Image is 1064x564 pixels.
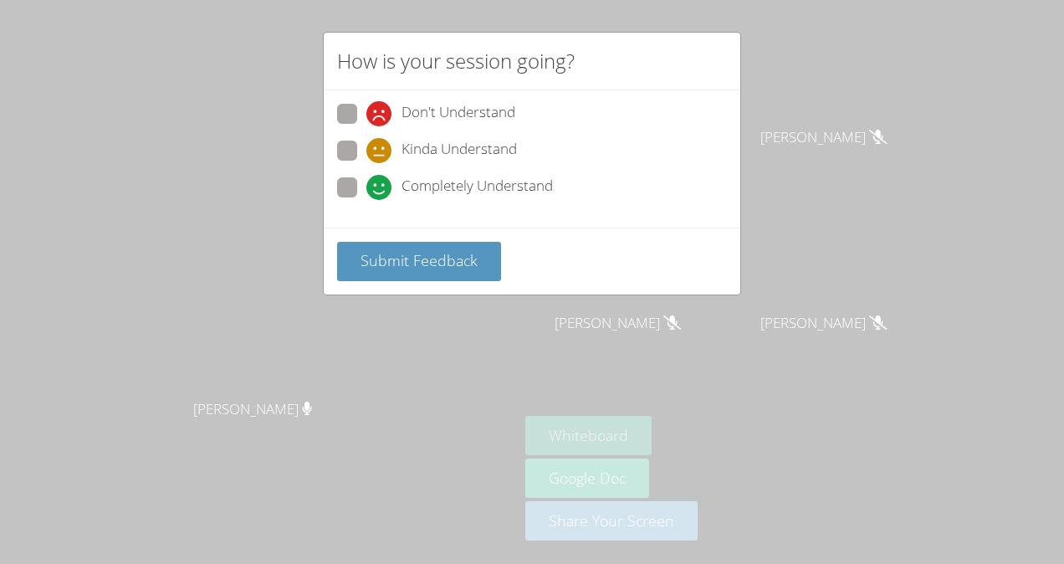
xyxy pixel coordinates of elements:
[402,138,517,163] span: Kinda Understand
[337,46,575,76] h2: How is your session going?
[402,175,553,200] span: Completely Understand
[337,242,501,281] button: Submit Feedback
[402,101,515,126] span: Don't Understand
[361,250,478,270] span: Submit Feedback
